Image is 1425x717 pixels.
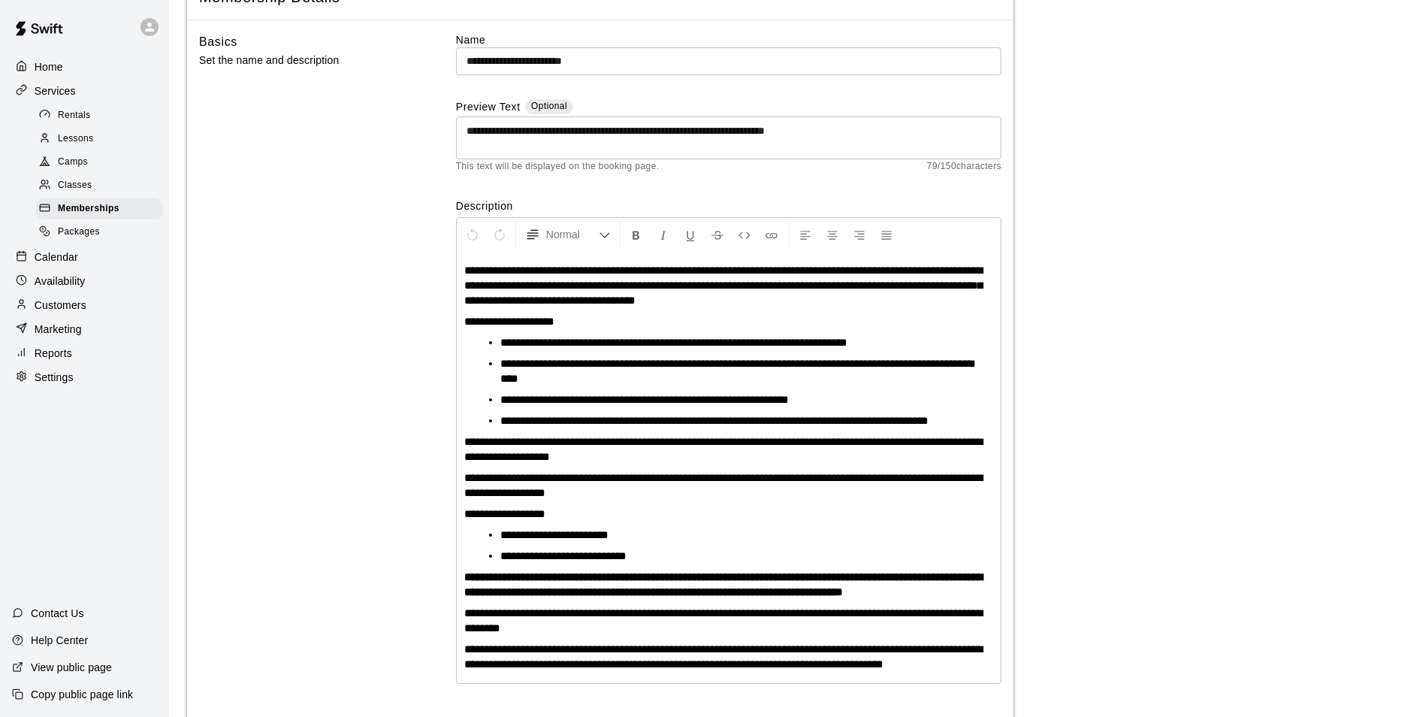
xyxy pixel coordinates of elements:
[732,221,757,248] button: Insert Code
[651,221,676,248] button: Format Italics
[12,318,157,340] a: Marketing
[759,221,784,248] button: Insert Link
[456,159,660,174] span: This text will be displayed on the booking page.
[705,221,730,248] button: Format Strikethrough
[12,80,157,102] a: Services
[31,660,112,675] p: View public page
[36,127,169,150] a: Lessons
[199,32,237,52] h6: Basics
[36,222,163,243] div: Packages
[847,221,872,248] button: Right Align
[36,198,169,221] a: Memberships
[35,298,86,313] p: Customers
[35,250,78,265] p: Calendar
[487,221,512,248] button: Redo
[199,51,408,70] p: Set the name and description
[31,687,133,702] p: Copy public page link
[58,178,92,193] span: Classes
[31,606,84,621] p: Contact Us
[35,346,72,361] p: Reports
[12,246,157,268] a: Calendar
[793,221,818,248] button: Left Align
[36,105,163,126] div: Rentals
[12,56,157,78] a: Home
[12,366,157,389] a: Settings
[874,221,899,248] button: Justify Align
[35,59,63,74] p: Home
[35,274,86,289] p: Availability
[460,221,485,248] button: Undo
[36,198,163,219] div: Memberships
[456,99,521,116] label: Preview Text
[36,151,169,174] a: Camps
[36,221,169,244] a: Packages
[36,175,163,196] div: Classes
[456,32,1001,47] label: Name
[36,174,169,198] a: Classes
[36,104,169,127] a: Rentals
[927,159,1001,174] span: 79 / 150 characters
[623,221,649,248] button: Format Bold
[820,221,845,248] button: Center Align
[35,370,74,385] p: Settings
[35,83,76,98] p: Services
[678,221,703,248] button: Format Underline
[58,132,94,147] span: Lessons
[12,294,157,316] a: Customers
[58,155,88,170] span: Camps
[12,342,157,365] a: Reports
[546,227,599,242] span: Normal
[31,633,88,648] p: Help Center
[36,129,163,150] div: Lessons
[456,198,1001,213] label: Description
[35,322,82,337] p: Marketing
[12,270,157,292] a: Availability
[531,101,567,111] span: Optional
[519,221,617,248] button: Formatting Options
[58,225,100,240] span: Packages
[58,108,91,123] span: Rentals
[58,201,119,216] span: Memberships
[36,152,163,173] div: Camps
